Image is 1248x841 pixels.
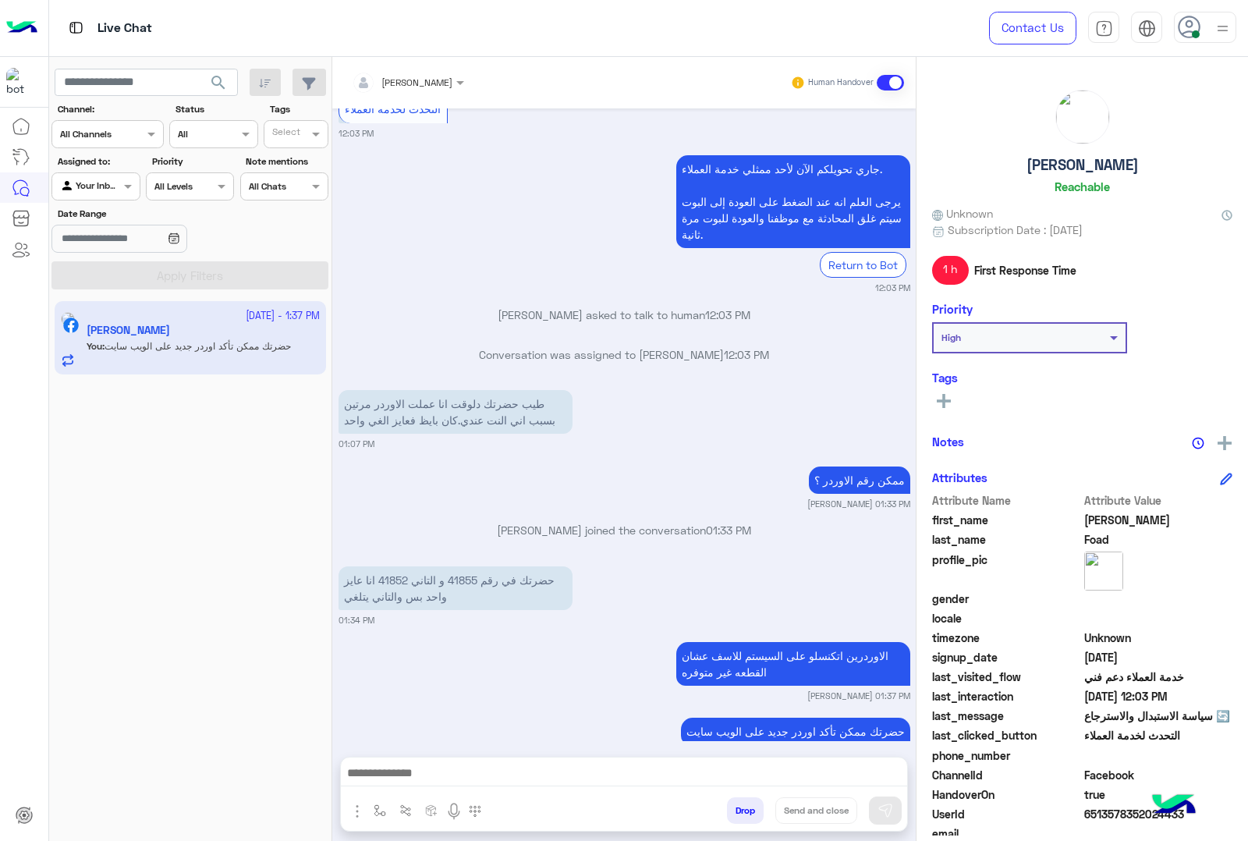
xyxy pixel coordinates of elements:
[932,302,973,316] h6: Priority
[374,804,386,817] img: select flow
[51,261,328,289] button: Apply Filters
[1084,512,1233,528] span: Omar
[1084,531,1233,548] span: Foad
[58,154,138,169] label: Assigned to:
[1084,552,1123,591] img: picture
[932,512,1081,528] span: first_name
[270,125,300,143] div: Select
[66,18,86,37] img: tab
[676,155,910,248] p: 7/10/2025, 12:03 PM
[1084,708,1233,724] span: 🔄 سياسة الاستبدال والاسترجاع
[58,102,162,116] label: Channel:
[932,610,1081,626] span: locale
[989,12,1076,44] a: Contact Us
[175,102,256,116] label: Status
[705,308,750,321] span: 12:03 PM
[339,127,374,140] small: 12:03 PM
[339,522,910,538] p: [PERSON_NAME] joined the conversation
[948,222,1083,238] span: Subscription Date : [DATE]
[399,804,412,817] img: Trigger scenario
[1095,20,1113,37] img: tab
[932,630,1081,646] span: timezone
[1084,591,1233,607] span: null
[425,804,438,817] img: create order
[1055,179,1110,193] h6: Reachable
[1084,806,1233,822] span: 6513578352024433
[1192,437,1204,449] img: notes
[808,76,874,89] small: Human Handover
[1138,20,1156,37] img: tab
[1084,492,1233,509] span: Attribute Value
[932,649,1081,665] span: signup_date
[1084,610,1233,626] span: null
[932,747,1081,764] span: phone_number
[469,805,481,818] img: make a call
[932,767,1081,783] span: ChannelId
[775,797,857,824] button: Send and close
[932,492,1081,509] span: Attribute Name
[877,803,893,818] img: send message
[809,467,910,494] p: 7/10/2025, 1:33 PM
[6,12,37,44] img: Logo
[1088,12,1119,44] a: tab
[200,69,238,102] button: search
[339,346,910,363] p: Conversation was assigned to [PERSON_NAME]
[932,591,1081,607] span: gender
[875,282,910,294] small: 12:03 PM
[1026,156,1139,174] h5: [PERSON_NAME]
[209,73,228,92] span: search
[932,205,993,222] span: Unknown
[152,154,232,169] label: Priority
[1213,19,1232,38] img: profile
[1084,786,1233,803] span: true
[706,523,751,537] span: 01:33 PM
[1084,747,1233,764] span: null
[807,690,910,702] small: [PERSON_NAME] 01:37 PM
[1218,436,1232,450] img: add
[381,76,452,88] span: [PERSON_NAME]
[932,470,987,484] h6: Attributes
[339,614,374,626] small: 01:34 PM
[807,498,910,510] small: [PERSON_NAME] 01:33 PM
[727,797,764,824] button: Drop
[676,642,910,686] p: 7/10/2025, 1:37 PM
[348,802,367,821] img: send attachment
[6,68,34,96] img: 713415422032625
[941,332,961,343] b: High
[246,154,326,169] label: Note mentions
[1084,669,1233,685] span: خدمة العملاء دعم فني
[932,688,1081,704] span: last_interaction
[1084,767,1233,783] span: 0
[339,438,374,450] small: 01:07 PM
[345,102,441,115] span: التحدث لخدمة العملاء
[367,797,393,823] button: select flow
[932,531,1081,548] span: last_name
[932,806,1081,822] span: UserId
[724,348,769,361] span: 12:03 PM
[681,718,910,745] p: 7/10/2025, 1:37 PM
[1147,779,1201,833] img: hulul-logo.png
[339,390,573,434] p: 7/10/2025, 1:07 PM
[1056,90,1109,144] img: picture
[932,256,969,284] span: 1 h
[1084,688,1233,704] span: 2025-10-07T09:03:06.164Z
[58,207,232,221] label: Date Range
[339,307,910,323] p: [PERSON_NAME] asked to talk to human
[1084,727,1233,743] span: التحدث لخدمة العملاء
[445,802,463,821] img: send voice note
[1084,630,1233,646] span: Unknown
[270,102,327,116] label: Tags
[97,18,152,39] p: Live Chat
[974,262,1076,279] span: First Response Time
[1084,649,1233,665] span: 2025-10-07T09:03:00.558Z
[339,566,573,610] p: 7/10/2025, 1:34 PM
[932,435,964,449] h6: Notes
[932,669,1081,685] span: last_visited_flow
[932,552,1081,587] span: profile_pic
[820,252,906,278] div: Return to Bot
[419,797,445,823] button: create order
[932,708,1081,724] span: last_message
[932,727,1081,743] span: last_clicked_button
[932,371,1232,385] h6: Tags
[932,786,1081,803] span: HandoverOn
